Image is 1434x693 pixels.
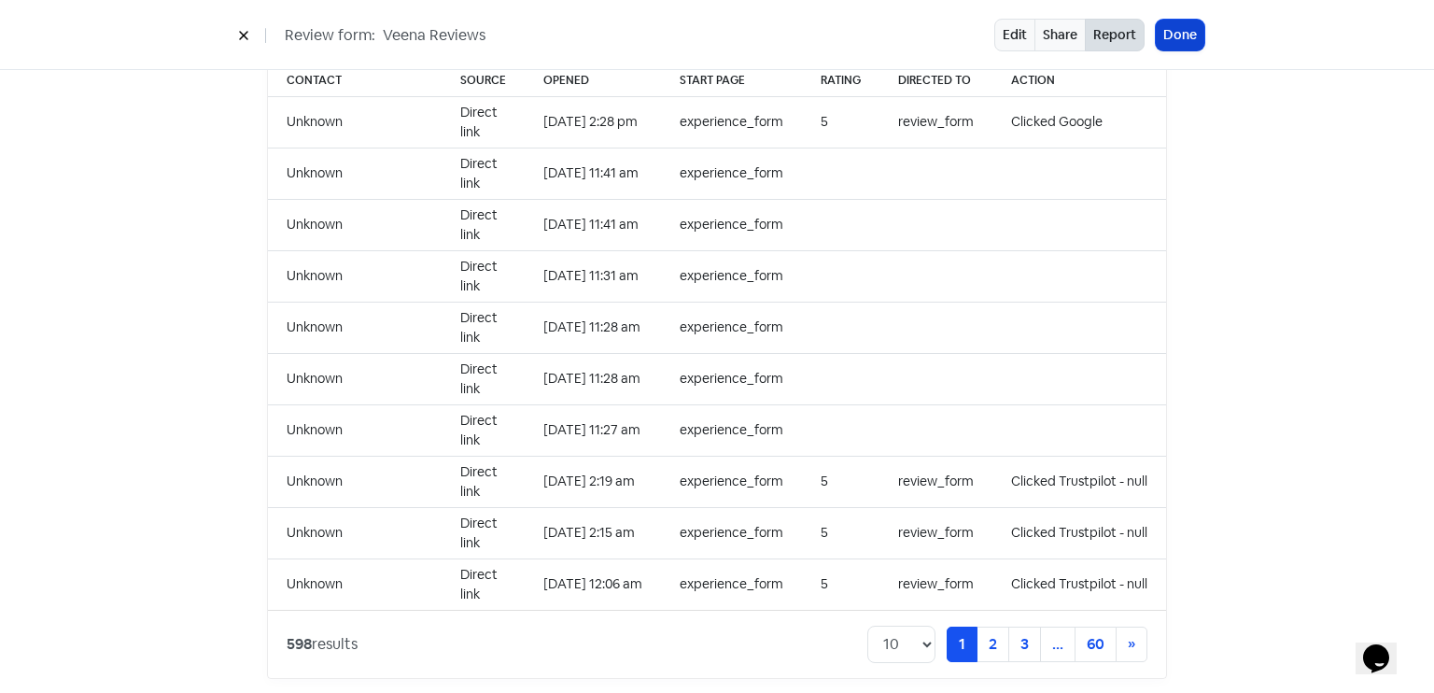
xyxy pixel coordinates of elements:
[525,96,661,148] td: [DATE] 2:28 pm
[268,250,442,302] td: Unknown
[661,96,802,148] td: experience_form
[268,456,442,507] td: Unknown
[661,456,802,507] td: experience_form
[947,627,977,662] a: 1
[268,148,442,199] td: Unknown
[268,302,442,353] td: Unknown
[1040,627,1075,662] a: ...
[992,64,1166,97] th: Action
[442,559,525,610] td: Direct link
[1356,618,1415,674] iframe: chat widget
[287,633,358,656] div: results
[442,353,525,404] td: Direct link
[802,96,879,148] td: 5
[992,559,1166,610] td: Clicked Trustpilot - null
[525,302,661,353] td: [DATE] 11:28 am
[661,199,802,250] td: experience_form
[268,96,442,148] td: Unknown
[661,404,802,456] td: experience_form
[661,559,802,610] td: experience_form
[268,199,442,250] td: Unknown
[287,634,312,654] strong: 598
[1034,19,1086,51] a: Share
[442,456,525,507] td: Direct link
[525,148,661,199] td: [DATE] 11:41 am
[802,456,879,507] td: 5
[802,64,879,97] th: Rating
[285,24,375,47] span: Review form:
[268,64,442,97] th: Contact
[879,96,992,148] td: review_form
[1156,20,1204,50] button: Done
[442,404,525,456] td: Direct link
[1085,19,1145,51] button: Report
[525,353,661,404] td: [DATE] 11:28 am
[268,404,442,456] td: Unknown
[994,19,1035,51] a: Edit
[661,64,802,97] th: Start page
[442,148,525,199] td: Direct link
[1128,634,1135,654] span: »
[879,507,992,559] td: review_form
[442,199,525,250] td: Direct link
[442,96,525,148] td: Direct link
[442,250,525,302] td: Direct link
[1075,627,1117,662] a: 60
[992,456,1166,507] td: Clicked Trustpilot - null
[661,507,802,559] td: experience_form
[992,507,1166,559] td: Clicked Trustpilot - null
[442,302,525,353] td: Direct link
[268,507,442,559] td: Unknown
[442,507,525,559] td: Direct link
[525,456,661,507] td: [DATE] 2:19 am
[268,353,442,404] td: Unknown
[1116,627,1147,662] a: Next
[661,250,802,302] td: experience_form
[661,353,802,404] td: experience_form
[525,559,661,610] td: [DATE] 12:06 am
[525,64,661,97] th: Opened
[525,507,661,559] td: [DATE] 2:15 am
[977,627,1009,662] a: 2
[992,96,1166,148] td: Clicked Google
[879,559,992,610] td: review_form
[879,64,992,97] th: Directed to
[525,250,661,302] td: [DATE] 11:31 am
[268,559,442,610] td: Unknown
[442,64,525,97] th: Source
[879,456,992,507] td: review_form
[802,507,879,559] td: 5
[525,404,661,456] td: [DATE] 11:27 am
[661,148,802,199] td: experience_form
[802,559,879,610] td: 5
[525,199,661,250] td: [DATE] 11:41 am
[661,302,802,353] td: experience_form
[1008,627,1041,662] a: 3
